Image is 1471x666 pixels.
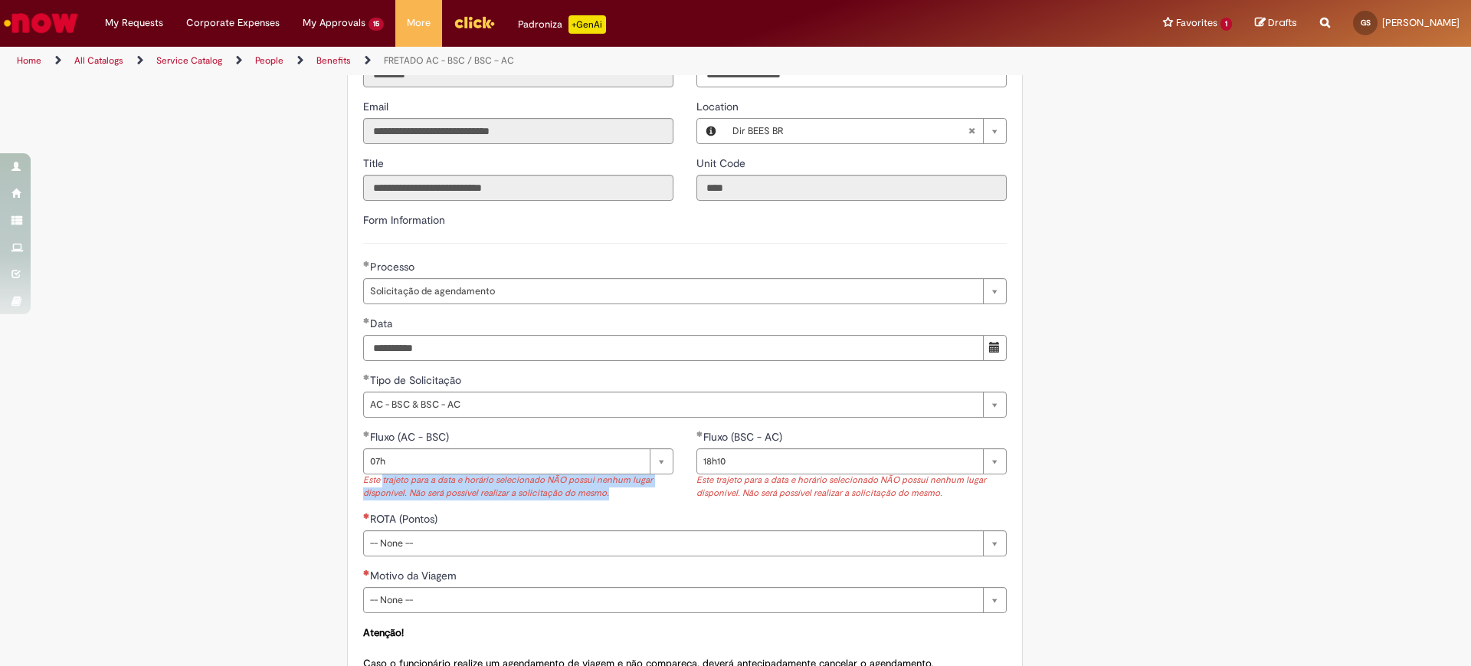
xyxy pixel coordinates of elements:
a: Benefits [316,54,351,67]
div: Padroniza [518,15,606,34]
a: Drafts [1255,16,1297,31]
span: More [407,15,431,31]
label: Read only - Unit Code [696,156,749,171]
span: -- None -- [370,531,975,556]
a: Service Catalog [156,54,222,67]
input: Title [363,175,673,201]
span: Required Filled [363,317,370,323]
span: Required [363,513,370,519]
img: click_logo_yellow_360x200.png [454,11,495,34]
span: Required [363,569,370,576]
span: Required Filled [363,431,370,437]
span: Location [696,100,742,113]
span: Fluxo (AC - BSC) [370,430,452,444]
span: Tipo de Solicitação [370,373,464,387]
span: Required Filled [363,374,370,380]
input: Email [363,118,673,144]
div: Este trajeto para a data e horário selecionado NÃO possui nenhum lugar disponível. Não será possí... [696,474,1007,500]
span: -- None -- [370,588,975,612]
a: People [255,54,283,67]
p: +GenAi [568,15,606,34]
a: Home [17,54,41,67]
button: Location, Preview this record Dir BEES BR [697,119,725,143]
a: Dir BEES BRClear field Location [725,119,1006,143]
span: Read only - Email [363,100,392,113]
label: Read only - Title [363,156,387,171]
span: 1 [1220,18,1232,31]
abbr: Clear field Location [960,119,983,143]
strong: Atenção! [363,626,404,639]
span: Corporate Expenses [186,15,280,31]
label: Read only - Email [363,99,392,114]
span: Favorites [1176,15,1217,31]
div: Este trajeto para a data e horário selecionado NÃO possui nenhum lugar disponível. Não será possí... [363,474,673,500]
span: Dir BEES BR [732,119,968,143]
span: Fluxo (BSC - AC) [703,430,785,444]
span: [PERSON_NAME] [1382,16,1460,29]
label: Form Information [363,213,445,227]
input: Data 30 September 2025 Tuesday [363,335,984,361]
span: Required Filled [696,431,703,437]
span: Motivo da Viagem [370,569,460,582]
span: Read only - Unit Code [696,156,749,170]
span: My Requests [105,15,163,31]
span: 18h10 [703,449,975,474]
button: Show Calendar for Data [983,335,1007,361]
span: My Approvals [303,15,365,31]
a: All Catalogs [74,54,123,67]
span: Processo [370,260,418,274]
span: ROTA (Pontos) [370,512,441,526]
input: Phone Number [696,61,1007,87]
img: ServiceNow [2,8,80,38]
a: FRETADO AC - BSC / BSC – AC [384,54,514,67]
span: GS [1361,18,1371,28]
ul: Page breadcrumbs [11,47,969,75]
span: Required Filled [363,261,370,267]
span: Read only - Title [363,156,387,170]
input: ID [363,61,673,87]
span: Solicitação de agendamento [370,279,975,303]
span: AC - BSC & BSC - AC [370,392,975,417]
span: 15 [369,18,384,31]
span: 07h [370,449,642,474]
span: Drafts [1268,15,1297,30]
span: Data [370,317,395,330]
input: Unit Code [696,175,1007,201]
